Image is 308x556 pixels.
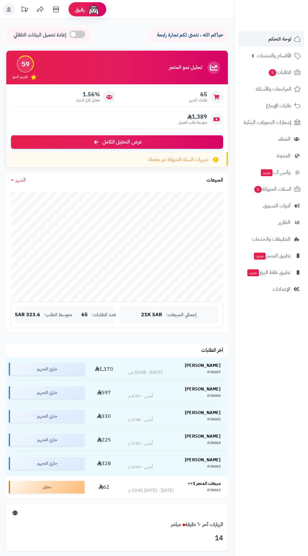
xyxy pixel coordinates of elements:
[188,480,221,487] strong: مبيعات المتجر 1++
[261,169,272,176] span: جديد
[238,265,304,280] a: تطبيق نقاط البيعجديد
[260,168,290,177] span: وآتس آب
[15,176,26,184] span: الشهر
[76,312,78,317] span: |
[9,481,85,493] div: معلق
[141,312,162,318] span: 21K SAR
[11,533,223,544] h3: 14
[201,348,223,353] h3: آخر الطلبات
[189,91,207,98] span: 65
[17,3,32,17] a: تحديثات المنصة
[76,98,100,103] span: معدل تكرار الشراء
[171,521,181,528] small: مباشر
[238,148,304,163] a: المدونة
[102,138,142,146] span: عرض التحليل الكامل
[247,268,290,277] span: تطبيق نقاط البيع
[185,409,221,416] strong: [PERSON_NAME]
[238,98,304,113] a: طلبات الإرجاع
[185,362,221,369] strong: [PERSON_NAME]
[128,464,153,470] div: أمس - 2:04 م
[238,232,304,247] a: التطبيقات والخدمات
[265,5,302,18] img: logo-2.png
[238,282,304,297] a: الإعدادات
[238,165,304,180] a: وآتس آبجديد
[207,417,221,423] div: #26665
[244,118,291,127] span: إشعارات التحويلات البنكية
[238,198,304,213] a: أدوات التسويق
[254,253,266,260] span: جديد
[178,113,207,120] span: 1,389
[268,69,276,76] span: 5
[185,386,221,392] strong: [PERSON_NAME]
[87,475,121,499] td: 62
[247,269,259,276] span: جديد
[254,186,262,193] span: 6
[178,120,207,125] span: متوسط طلب العميل
[128,393,153,399] div: أمس - 6:57 م
[11,135,223,149] a: عرض التحليل الكامل
[9,363,85,375] div: جاري التجهيز
[87,381,121,404] td: 597
[87,428,121,452] td: 225
[278,135,290,143] span: العملاء
[148,156,208,163] span: تنبيهات السلة المتروكة غير مفعلة
[185,457,221,463] strong: [PERSON_NAME]
[268,35,291,43] span: لوحة التحكم
[256,85,291,93] span: المراجعات والأسئلة
[189,98,207,103] span: طلبات الشهر
[9,434,85,446] div: جاري التجهيز
[207,464,221,470] div: #26663
[207,440,221,446] div: #26664
[154,31,223,39] p: حياكم الله ، نتمنى لكم تجارة رابحة
[87,3,100,16] img: ai-face.png
[268,68,291,77] span: الطلبات
[171,521,223,528] a: الزيارات آخر ٦٠ دقيقةمباشر
[128,369,162,376] div: [DATE] - 10:08 ص
[207,369,221,376] div: #26667
[13,74,28,80] span: تقييم النمو
[207,393,221,399] div: #26666
[238,132,304,147] a: العملاء
[238,182,304,197] a: السلات المتروكة6
[278,218,290,227] span: التقارير
[91,312,116,317] span: عدد الطلبات:
[206,177,223,183] h3: المبيعات
[9,386,85,399] div: جاري التجهيز
[266,101,291,110] span: طلبات الإرجاع
[166,312,197,317] span: إجمالي المبيعات:
[238,115,304,130] a: إشعارات التحويلات البنكية
[238,65,304,80] a: الطلبات5
[128,487,173,494] div: [DATE] - [DATE] 10:41 م
[185,433,221,440] strong: [PERSON_NAME]
[254,185,291,194] span: السلات المتروكة
[87,357,121,381] td: 1,170
[257,51,291,60] span: الأقسام والمنتجات
[169,65,202,70] h3: تحليل نمو المتجر
[9,457,85,470] div: جاري التجهيز
[238,215,304,230] a: التقارير
[238,31,304,47] a: لوحة التحكم
[263,201,290,210] span: أدوات التسويق
[11,177,26,184] a: الشهر
[277,151,290,160] span: المدونة
[87,405,121,428] td: 330
[75,6,85,13] span: رفيق
[81,312,88,318] span: 65
[14,31,66,39] span: إعادة تحميل البيانات التلقائي
[44,312,72,317] span: متوسط الطلب:
[128,440,153,446] div: أمس - 2:22 م
[238,81,304,97] a: المراجعات والأسئلة
[9,410,85,423] div: جاري التجهيز
[76,91,100,98] span: 1.56%
[253,251,290,260] span: تطبيق المتجر
[238,248,304,263] a: تطبيق المتجرجديد
[252,235,290,244] span: التطبيقات والخدمات
[15,312,40,318] span: 323.6 SAR
[207,487,221,494] div: #26662
[87,452,121,475] td: 328
[272,285,290,294] span: الإعدادات
[128,417,153,423] div: أمس - 3:48 م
